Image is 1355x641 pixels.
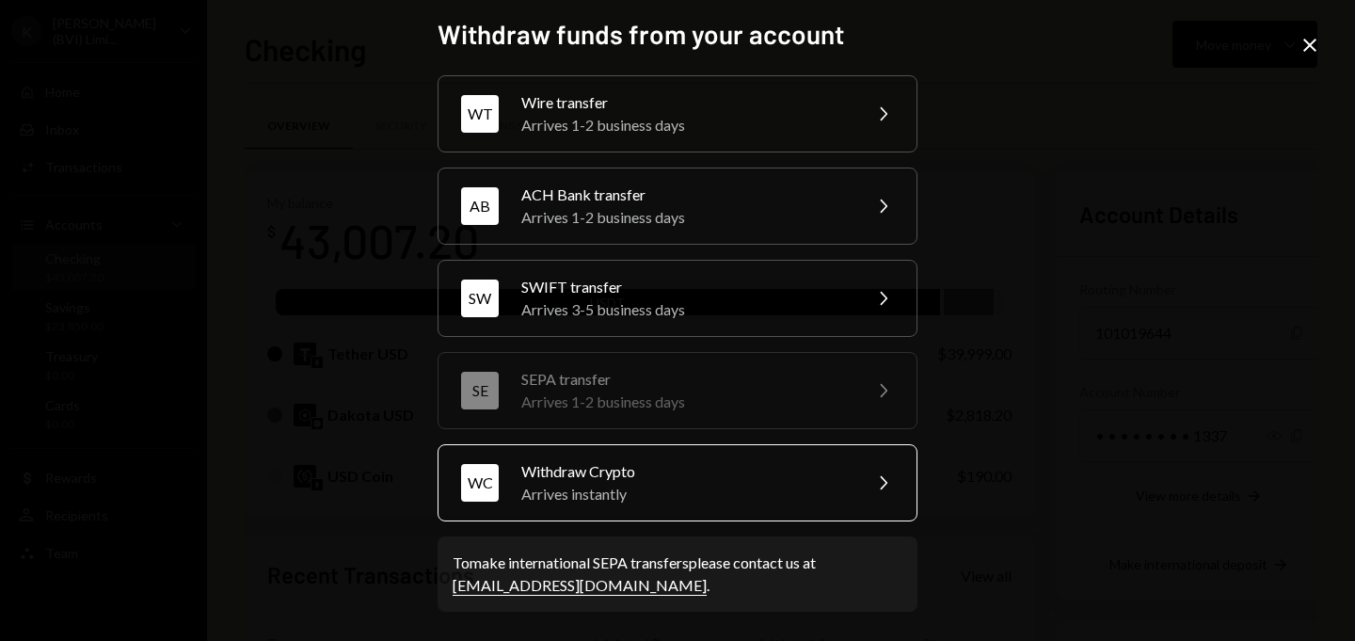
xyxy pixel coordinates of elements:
a: [EMAIL_ADDRESS][DOMAIN_NAME] [453,576,707,596]
div: AB [461,187,499,225]
div: SW [461,280,499,317]
div: Arrives 1-2 business days [521,114,849,136]
div: To make international SEPA transfers please contact us at . [453,552,902,597]
button: ABACH Bank transferArrives 1-2 business days [438,168,917,245]
div: SE [461,372,499,409]
div: WT [461,95,499,133]
div: Arrives instantly [521,483,849,505]
div: SWIFT transfer [521,276,849,298]
div: Arrives 3-5 business days [521,298,849,321]
button: SWSWIFT transferArrives 3-5 business days [438,260,917,337]
div: ACH Bank transfer [521,184,849,206]
button: SESEPA transferArrives 1-2 business days [438,352,917,429]
div: SEPA transfer [521,368,849,391]
div: Withdraw Crypto [521,460,849,483]
div: Arrives 1-2 business days [521,206,849,229]
button: WCWithdraw CryptoArrives instantly [438,444,917,521]
div: WC [461,464,499,502]
h2: Withdraw funds from your account [438,16,917,53]
div: Arrives 1-2 business days [521,391,849,413]
button: WTWire transferArrives 1-2 business days [438,75,917,152]
div: Wire transfer [521,91,849,114]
